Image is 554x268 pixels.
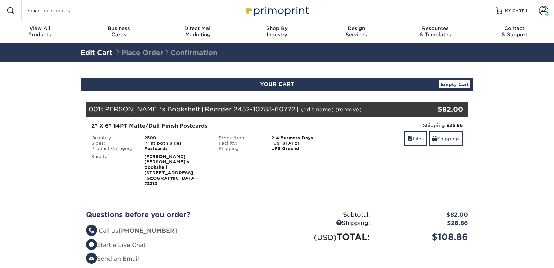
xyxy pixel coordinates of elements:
[86,227,272,236] li: Call us
[277,230,375,243] div: TOTAL:
[432,136,437,141] span: shipping
[79,25,158,38] div: Cards
[81,49,112,57] a: Edit Cart
[396,21,475,43] a: Resources& Templates
[475,25,554,38] div: & Support
[86,255,139,262] a: Send an Email
[396,25,475,38] div: & Templates
[139,146,214,151] div: Postcards
[214,141,267,146] div: Facility:
[86,242,146,248] a: Start a Live Chat
[439,80,470,88] a: Empty Cart
[475,21,554,43] a: Contact& Support
[158,25,237,31] span: Direct Mail
[375,211,473,219] div: $82.00
[475,25,554,31] span: Contact
[446,123,463,128] strong: $26.86
[91,122,335,130] div: 2" X 6" 14PT Matte/Dull Finish Postcards
[79,21,158,43] a: BusinessCards
[214,146,267,151] div: Shipping:
[266,146,340,151] div: UPS Ground
[277,219,375,228] div: Shipping:
[317,25,396,38] div: Services
[118,227,177,234] strong: [PHONE_NUMBER]
[86,135,139,141] div: Quantity:
[214,135,267,141] div: Production:
[86,146,139,151] div: Product Category:
[396,25,475,31] span: Resources
[237,25,317,31] span: Shop By
[237,21,317,43] a: Shop ByIndustry
[102,105,299,113] span: [PERSON_NAME]'s Bookshelf [Reorder 2452-10783-60772]
[158,25,237,38] div: Marketing
[237,25,317,38] div: Industry
[139,135,214,141] div: 2500
[429,131,463,146] a: Shipping
[266,135,340,141] div: 2-4 Business Days
[86,141,139,146] div: Sides:
[317,21,396,43] a: DesignServices
[375,219,473,228] div: $26.86
[79,25,158,31] span: Business
[301,106,334,113] a: (edit name)
[335,106,362,113] a: (remove)
[114,49,217,57] span: Place Order Confirmation
[404,131,427,146] a: Files
[144,154,197,186] strong: [PERSON_NAME] [PERSON_NAME]'s Bookshelf [STREET_ADDRESS] [GEOGRAPHIC_DATA] 72212
[260,81,294,87] span: YOUR CART
[27,7,93,15] input: SEARCH PRODUCTS.....
[408,136,413,141] span: files
[277,211,375,219] div: Subtotal:
[86,154,139,186] div: Ship to:
[266,141,340,146] div: [US_STATE]
[375,230,473,243] div: $108.86
[86,102,404,117] div: 001:
[139,141,214,146] div: Print Both Sides
[243,3,311,18] img: Primoprint
[505,8,524,14] span: MY CART
[404,104,463,114] div: $82.00
[86,211,272,219] h2: Questions before you order?
[525,8,527,13] span: 1
[314,233,337,242] small: (USD)
[345,122,463,129] div: Shipping:
[158,21,237,43] a: Direct MailMarketing
[317,25,396,31] span: Design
